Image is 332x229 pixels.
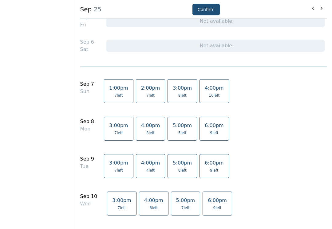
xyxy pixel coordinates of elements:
div: Not available. [106,15,325,27]
span: 9 left [210,130,218,135]
span: 4:00pm [205,85,224,91]
span: 6:00pm [208,197,227,203]
span: 3:00pm [109,160,128,166]
span: 5 left [178,130,187,135]
button: Confirm [192,4,220,15]
span: 8 left [178,93,187,98]
span: 3:00pm [112,197,131,203]
div: Sep 8 [80,118,94,125]
span: 5:00pm [176,197,195,203]
div: Mon [80,125,94,133]
span: 5:00pm [173,160,192,166]
div: Sep 9 [80,155,94,163]
span: 7 left [114,168,123,173]
span: 8 left [178,168,187,173]
span: 4:00pm [141,122,160,128]
span: 7 left [181,205,190,210]
span: 8 left [146,130,155,135]
span: 10 left [209,93,220,98]
span: 9 left [213,205,222,210]
span: 3:00pm [173,85,192,91]
div: Tue [80,163,94,170]
span: 7 left [114,130,123,135]
div: Sep 10 [80,193,97,200]
span: 6 left [149,205,158,210]
div: Sat [80,46,94,53]
div: Fri [80,21,94,29]
span: 4:00pm [144,197,163,203]
span: 3:00pm [109,122,128,128]
span: 5:00pm [173,122,192,128]
span: 9 left [210,168,218,173]
span: 7 left [117,205,126,210]
div: Sep 7 [80,80,94,88]
span: 1:00pm [109,85,128,91]
div: Sep 6 [80,38,94,46]
div: Not available. [106,40,325,52]
span: 6:00pm [205,160,224,166]
span: 2:00pm [141,85,160,91]
span: 25 [92,6,101,13]
span: 4 left [146,168,155,173]
span: 7 left [114,93,123,98]
span: 7 left [146,93,155,98]
div: Wed [80,200,97,208]
div: Sun [80,88,94,95]
strong: Sep [80,6,92,13]
span: 4:00pm [141,160,160,166]
span: 6:00pm [205,122,224,128]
